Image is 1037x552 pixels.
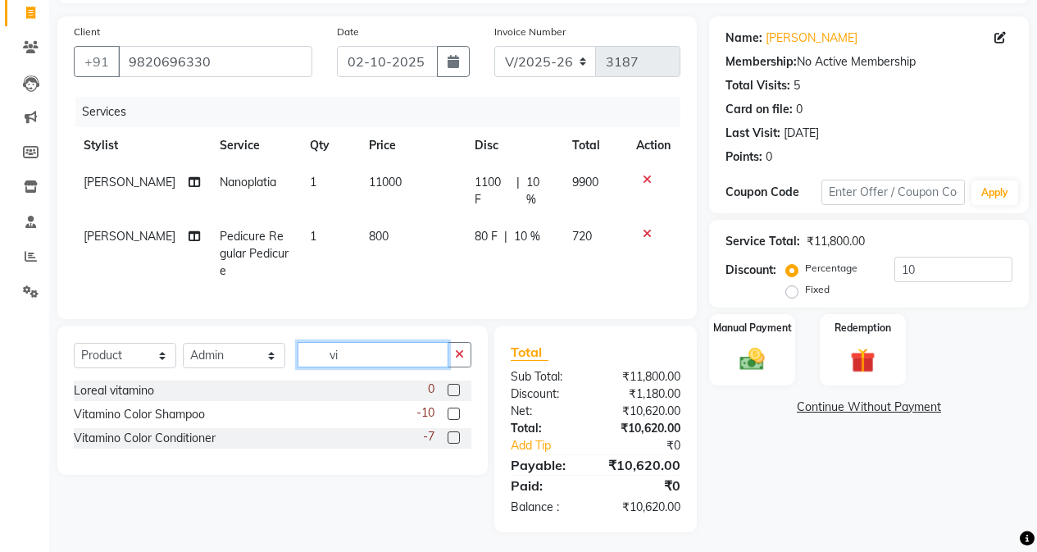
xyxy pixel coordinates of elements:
[713,321,792,335] label: Manual Payment
[118,46,312,77] input: Search by Name/Mobile/Email/Code
[572,175,598,189] span: 9900
[74,25,100,39] label: Client
[572,229,592,244] span: 720
[796,101,803,118] div: 0
[511,344,548,361] span: Total
[595,476,693,495] div: ₹0
[514,228,540,245] span: 10 %
[74,406,205,423] div: Vitamino Color Shampoo
[84,175,175,189] span: [PERSON_NAME]
[595,403,693,420] div: ₹10,620.00
[725,53,1012,71] div: No Active Membership
[595,420,693,437] div: ₹10,620.00
[423,428,434,445] span: -7
[626,127,680,164] th: Action
[612,437,693,454] div: ₹0
[416,404,434,422] span: -10
[428,381,434,398] span: 0
[725,53,797,71] div: Membership:
[359,127,464,164] th: Price
[712,399,1026,416] a: Continue Without Payment
[595,455,693,475] div: ₹10,620.00
[725,262,776,279] div: Discount:
[805,282,830,297] label: Fixed
[526,174,553,208] span: 10 %
[725,77,790,94] div: Total Visits:
[369,229,389,244] span: 800
[835,321,891,335] label: Redemption
[725,233,800,250] div: Service Total:
[369,175,402,189] span: 11000
[732,345,772,374] img: _cash.svg
[805,261,857,276] label: Percentage
[74,430,216,447] div: Vitamino Color Conditioner
[766,148,772,166] div: 0
[220,175,276,189] span: Nanoplatia
[807,233,865,250] div: ₹11,800.00
[498,499,596,516] div: Balance :
[562,127,626,164] th: Total
[971,180,1018,205] button: Apply
[725,125,780,142] div: Last Visit:
[498,476,596,495] div: Paid:
[595,385,693,403] div: ₹1,180.00
[504,228,507,245] span: |
[725,184,821,201] div: Coupon Code
[475,174,511,208] span: 1100 F
[337,25,359,39] label: Date
[843,345,883,376] img: _gift.svg
[300,127,360,164] th: Qty
[498,368,596,385] div: Sub Total:
[498,455,596,475] div: Payable:
[784,125,819,142] div: [DATE]
[210,127,299,164] th: Service
[310,229,316,244] span: 1
[465,127,562,164] th: Disc
[595,368,693,385] div: ₹11,800.00
[498,385,596,403] div: Discount:
[725,148,762,166] div: Points:
[595,499,693,516] div: ₹10,620.00
[494,25,566,39] label: Invoice Number
[475,228,498,245] span: 80 F
[766,30,857,47] a: [PERSON_NAME]
[498,437,612,454] a: Add Tip
[84,229,175,244] span: [PERSON_NAME]
[298,342,448,367] input: Search or Scan
[821,180,965,205] input: Enter Offer / Coupon Code
[75,97,693,127] div: Services
[725,101,793,118] div: Card on file:
[498,403,596,420] div: Net:
[498,420,596,437] div: Total:
[74,382,154,399] div: Loreal vitamino
[794,77,800,94] div: 5
[310,175,316,189] span: 1
[74,127,210,164] th: Stylist
[725,30,762,47] div: Name:
[220,229,289,278] span: Pedicure Regular Pedicure
[74,46,120,77] button: +91
[516,174,520,208] span: |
